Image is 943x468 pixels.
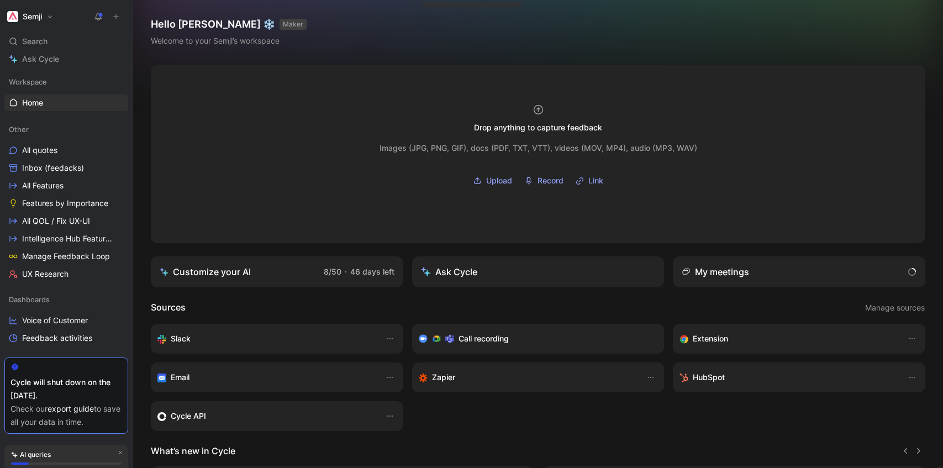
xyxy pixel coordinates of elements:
button: Ask Cycle [412,256,665,287]
button: SemjiSemji [4,9,56,24]
h1: Semji [23,12,42,22]
div: DashboardsVoice of CustomerFeedback activities [4,291,128,346]
span: Features by Importance [22,198,108,209]
div: Customize your AI [160,265,251,278]
a: Feedback activities [4,330,128,346]
div: OtherAll quotesInbox (feedacks)All FeaturesFeatures by ImportanceAll QOL / Fix UX-UIIntelligence ... [4,121,128,282]
a: export guide [48,404,94,413]
div: Check our to save all your data in time. [10,402,122,429]
div: Dashboards [4,291,128,308]
h2: Sources [151,301,186,315]
a: All quotes [4,142,128,159]
span: 8/50 [324,267,341,276]
a: Home [4,94,128,111]
div: AI queries [11,449,51,460]
span: Upload [486,174,512,187]
div: My meetings [682,265,749,278]
span: Record [538,174,563,187]
div: Capture feedback from anywhere on the web [679,332,897,345]
a: Customize your AI8/50·46 days left [151,256,403,287]
span: Link [588,174,603,187]
a: Ask Cycle [4,51,128,67]
a: Manage Feedback Loop [4,248,128,265]
div: Other [4,121,128,138]
div: Images (JPG, PNG, GIF), docs (PDF, TXT, VTT), videos (MOV, MP4), audio (MP3, WAV) [380,141,697,155]
span: Voice of Customer [22,315,88,326]
h1: Hello [PERSON_NAME] ❄️ [151,18,307,31]
h2: What’s new in Cycle [151,444,235,458]
span: Workspace [9,76,47,87]
a: All QOL / Fix UX-UI [4,213,128,229]
span: All Features [22,180,64,191]
img: Semji [7,11,18,22]
div: Capture feedback from thousands of sources with Zapier (survey results, recordings, sheets, etc). [419,371,636,384]
span: Feedback activities [22,333,92,344]
div: Forward emails to your feedback inbox [157,371,375,384]
a: Features by Importance [4,195,128,212]
span: All QOL / Fix UX-UI [22,215,90,227]
span: Manage sources [865,301,925,314]
button: Upload [469,172,516,189]
div: Ask Cycle [421,265,477,278]
div: Sync customers & send feedback from custom sources. Get inspired by our favorite use case [157,409,375,423]
a: UX Research [4,266,128,282]
div: Sync your customers, send feedback and get updates in Slack [157,332,375,345]
div: Workspace [4,73,128,90]
button: Manage sources [865,301,925,315]
span: Ask Cycle [22,52,59,66]
a: All Features [4,177,128,194]
span: · [345,267,347,276]
h3: Slack [171,332,191,345]
div: Drop anything to capture feedback [474,121,602,134]
div: Record & transcribe meetings from Zoom, Meet & Teams. [419,332,649,345]
h3: Extension [693,332,728,345]
div: Search [4,33,128,50]
span: Intelligence Hub Features [22,233,113,244]
a: Intelligence Hub Features [4,230,128,247]
span: Dashboards [9,294,50,305]
button: Record [520,172,567,189]
span: Manage Feedback Loop [22,251,110,262]
h3: Zapier [432,371,455,384]
button: Link [572,172,607,189]
span: All quotes [22,145,57,156]
h3: Call recording [459,332,509,345]
h3: Email [171,371,189,384]
h3: HubSpot [693,371,725,384]
button: MAKER [280,19,307,30]
a: Voice of Customer [4,312,128,329]
span: Home [22,97,43,108]
span: UX Research [22,269,69,280]
span: 46 days left [350,267,394,276]
span: Other [9,124,29,135]
div: Cycle will shut down on the [DATE]. [10,376,122,402]
span: Search [22,35,48,48]
span: Inbox (feedacks) [22,162,84,173]
h3: Cycle API [171,409,206,423]
div: Welcome to your Semji’s workspace [151,34,307,48]
a: Inbox (feedacks) [4,160,128,176]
